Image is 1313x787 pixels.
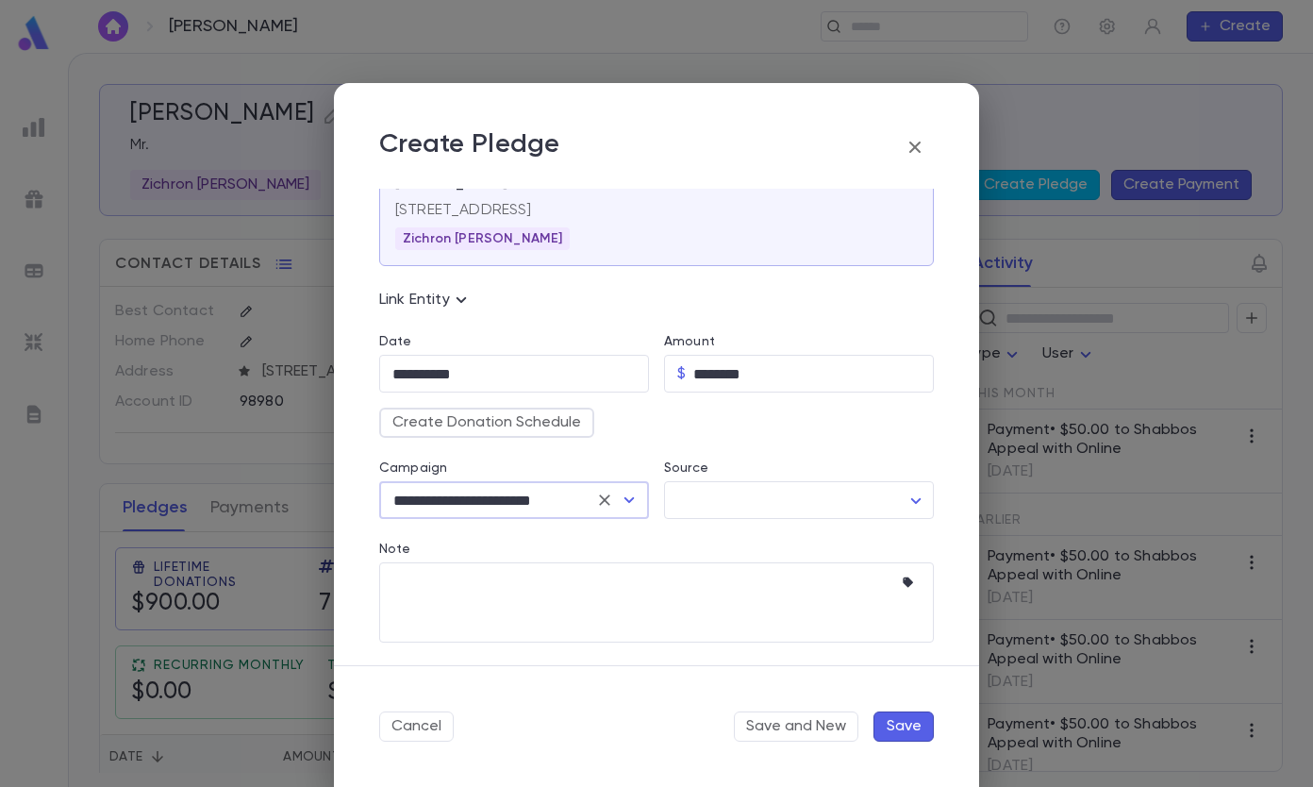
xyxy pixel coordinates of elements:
button: Cancel [379,712,454,742]
p: Link Entity [379,289,473,311]
button: Create Donation Schedule [379,408,594,438]
label: Source [664,460,708,476]
div: ​ [664,482,934,519]
button: Save and New [734,712,858,742]
p: Create Pledge [379,128,560,166]
button: Open [616,487,642,513]
p: $ [677,364,686,383]
button: Save [873,712,934,742]
label: Amount [664,334,715,349]
input: Choose date, selected date is Sep 12, 2025 [379,356,649,393]
p: [STREET_ADDRESS] [395,201,918,220]
span: Zichron [PERSON_NAME] [395,231,570,246]
label: Note [379,542,411,557]
label: Date [379,334,649,349]
label: Campaign [379,460,447,476]
button: Clear [591,487,618,513]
